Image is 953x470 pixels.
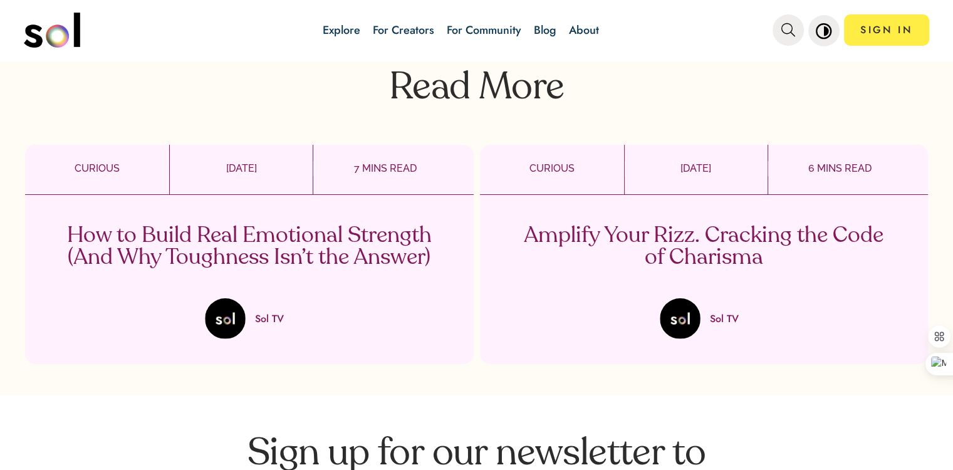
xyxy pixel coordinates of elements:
a: About [569,22,599,38]
a: For Community [447,22,521,38]
p: Sol TV [710,311,739,326]
p: CURIOUS [25,161,169,176]
p: Sol TV [255,311,284,326]
a: SIGN IN [844,14,929,46]
p: CURIOUS [480,161,624,176]
p: [DATE] [170,161,313,176]
p: 7 MINS READ [313,161,457,176]
img: logo [24,13,80,48]
a: Explore [323,22,360,38]
p: 6 MINS READ [768,161,912,176]
nav: main navigation [24,8,929,52]
a: For Creators [373,22,434,38]
a: Blog [534,22,556,38]
p: How to Build Real Emotional Strength (And Why Toughness Isn’t the Answer) [65,225,434,269]
p: Amplify Your Rizz. Cracking the Code of Charisma [519,225,888,269]
p: [DATE] [625,161,768,176]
